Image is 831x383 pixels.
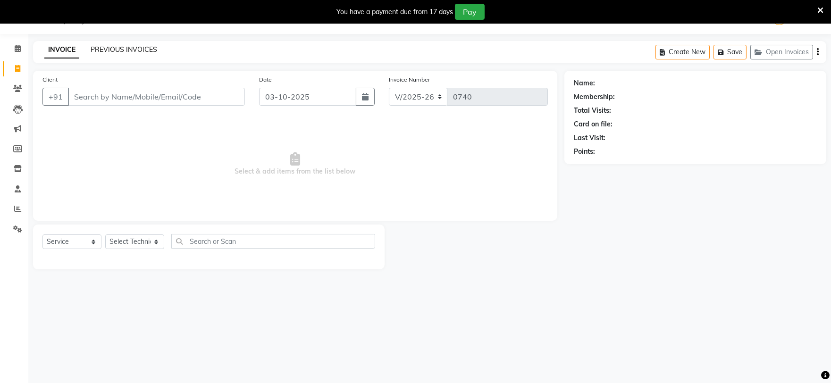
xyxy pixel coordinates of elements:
[574,147,595,157] div: Points:
[574,119,613,129] div: Card on file:
[574,92,615,102] div: Membership:
[91,45,157,54] a: PREVIOUS INVOICES
[574,106,611,116] div: Total Visits:
[42,88,69,106] button: +91
[42,75,58,84] label: Client
[574,78,595,88] div: Name:
[574,133,605,143] div: Last Visit:
[68,88,245,106] input: Search by Name/Mobile/Email/Code
[44,42,79,58] a: INVOICE
[750,45,813,59] button: Open Invoices
[655,45,710,59] button: Create New
[259,75,272,84] label: Date
[713,45,747,59] button: Save
[336,7,453,17] div: You have a payment due from 17 days
[455,4,485,20] button: Pay
[389,75,430,84] label: Invoice Number
[42,117,548,211] span: Select & add items from the list below
[171,234,375,249] input: Search or Scan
